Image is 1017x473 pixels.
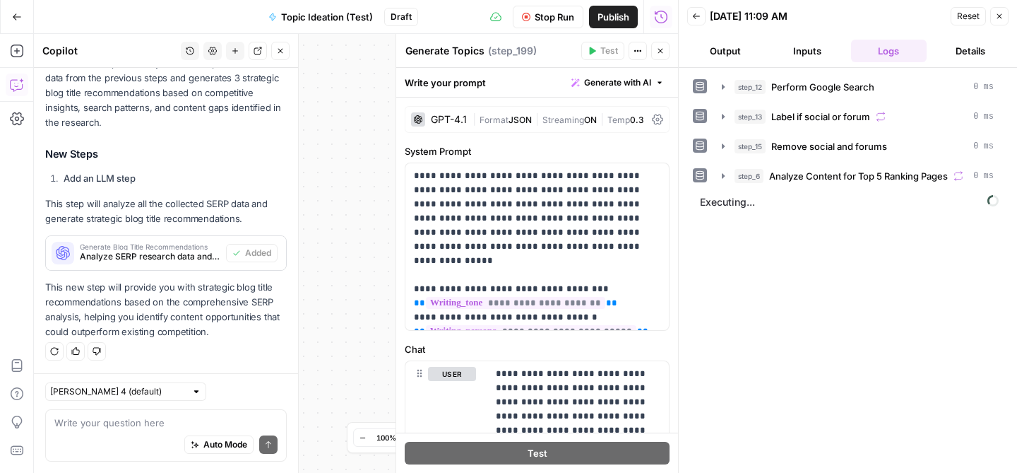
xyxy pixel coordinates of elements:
span: step_13 [734,110,766,124]
textarea: Generate Topics [405,44,484,58]
button: Publish [589,6,638,28]
span: step_12 [734,80,766,94]
input: Claude Sonnet 4 (default) [50,385,186,399]
span: Generate with AI [584,76,651,89]
span: 0 ms [973,110,994,123]
span: Test [600,45,618,57]
button: Details [932,40,1009,62]
span: Format [480,115,509,125]
h3: New Steps [45,145,287,163]
button: Topic Ideation (Test) [260,6,381,28]
label: Chat [405,342,670,356]
button: Test [581,42,624,60]
span: 0 ms [973,170,994,182]
span: Label if social or forum [771,110,870,124]
button: 0 ms [713,76,1002,98]
span: Streaming [542,115,584,125]
span: step_15 [734,139,766,153]
span: | [472,112,480,126]
button: Auto Mode [184,436,254,454]
button: Output [687,40,763,62]
span: Remove social and forums [771,139,887,153]
span: ( step_199 ) [488,44,537,58]
div: GPT-4.1 [431,115,467,124]
span: Generate Blog Title Recommendations [80,243,220,250]
span: Analyze Content for Top 5 Ranking Pages [769,169,948,183]
span: Test [528,446,547,460]
span: ON [584,115,597,125]
span: 0.3 [630,115,644,125]
strong: Add an LLM step [64,173,136,184]
span: Auto Mode [203,438,247,451]
p: This step will analyze all the collected SERP data and generate strategic blog title recommendati... [45,197,287,226]
span: 0 ms [973,81,994,93]
button: Logs [851,40,927,62]
span: | [597,112,607,126]
span: Publish [597,10,629,24]
button: Stop Run [513,6,583,28]
button: Added [226,244,278,262]
span: step_6 [734,169,763,183]
label: System Prompt [405,144,670,158]
span: Perform Google Search [771,80,874,94]
button: Inputs [769,40,845,62]
span: Analyze SERP research data and generate 3 strategic blog title recommendations based on competiti... [80,250,220,263]
button: Reset [951,7,986,25]
div: Copilot [42,44,177,58]
span: 100% [376,432,396,443]
button: 0 ms [713,135,1002,158]
button: Generate with AI [566,74,670,92]
span: Executing... [696,191,1003,214]
span: JSON [509,115,532,125]
div: Write your prompt [396,68,678,97]
span: Temp [607,115,630,125]
span: | [532,112,542,126]
button: 0 ms [713,105,1002,128]
button: Test [405,442,670,465]
span: Draft [391,11,412,23]
span: Added [245,247,271,259]
span: Topic Ideation (Test) [281,10,373,24]
span: Reset [957,10,980,23]
span: Stop Run [535,10,574,24]
button: 0 ms [713,165,1002,187]
span: 0 ms [973,140,994,153]
p: Add an LLM step that analyzes the comprehensive SERP data from the previous steps and generates 3... [45,56,287,131]
p: This new step will provide you with strategic blog title recommendations based on the comprehensi... [45,280,287,340]
button: user [428,367,476,381]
